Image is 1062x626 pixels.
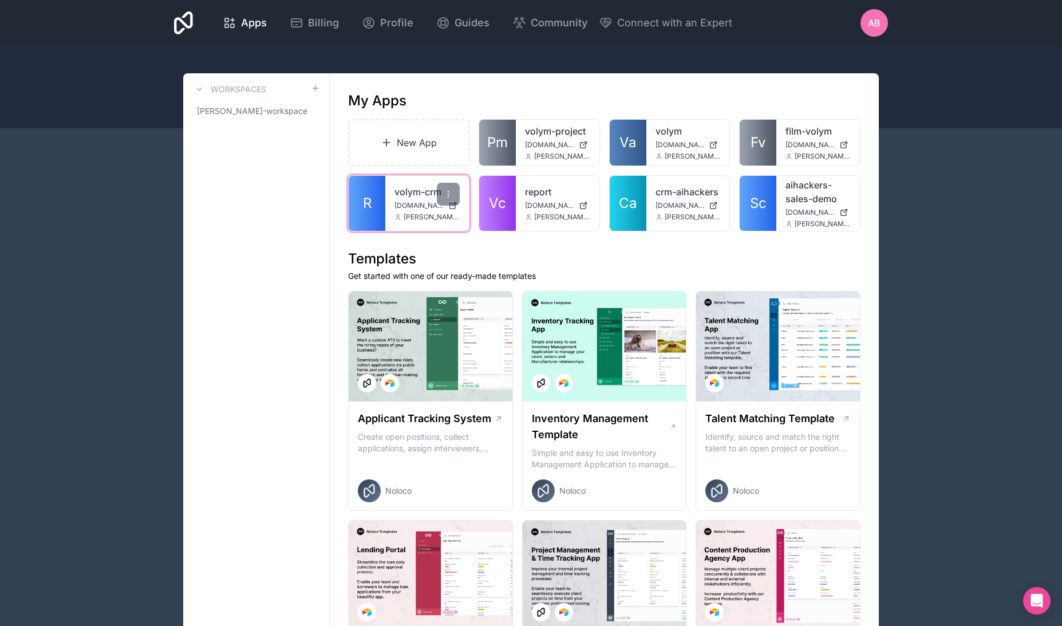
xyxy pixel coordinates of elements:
[479,120,516,166] a: Pm
[349,176,385,231] a: R
[358,431,503,454] p: Create open positions, collect applications, assign interviewers, centralise candidate feedback a...
[479,176,516,231] a: Vc
[489,194,506,212] span: Vc
[617,15,732,31] span: Connect with an Expert
[705,411,835,427] h1: Talent Matching Template
[532,447,677,470] p: Simple and easy to use Inventory Management Application to manage your stock, orders and Manufact...
[455,15,489,31] span: Guides
[559,379,568,388] img: Airtable Logo
[559,608,568,617] img: Airtable Logo
[534,152,590,161] span: [PERSON_NAME][EMAIL_ADDRESS][DOMAIN_NAME]
[785,140,851,149] a: [DOMAIN_NAME]
[610,176,646,231] a: Ca
[785,178,851,206] a: aihackers-sales-demo
[795,219,851,229] span: [PERSON_NAME][EMAIL_ADDRESS][DOMAIN_NAME]
[785,208,835,217] span: [DOMAIN_NAME]
[656,185,721,199] a: crm-aihackers
[380,15,413,31] span: Profile
[525,140,590,149] a: [DOMAIN_NAME]
[532,411,669,443] h1: Inventory Management Template
[348,119,469,166] a: New App
[534,212,590,222] span: [PERSON_NAME][EMAIL_ADDRESS][DOMAIN_NAME]
[531,15,587,31] span: Community
[281,10,348,36] a: Billing
[525,185,590,199] a: report
[197,105,307,117] span: [PERSON_NAME]-workspace
[740,176,776,231] a: Sc
[656,140,721,149] a: [DOMAIN_NAME]
[656,124,721,138] a: volym
[751,133,765,152] span: Fv
[785,140,835,149] span: [DOMAIN_NAME]
[308,15,339,31] span: Billing
[192,82,266,96] a: Workspaces
[353,10,423,36] a: Profile
[656,201,705,210] span: [DOMAIN_NAME]
[656,201,721,210] a: [DOMAIN_NAME]
[705,431,851,454] p: Identify, source and match the right talent to an open project or position with our Talent Matchi...
[599,15,732,31] button: Connect with an Expert
[610,120,646,166] a: Va
[619,194,637,212] span: Ca
[241,15,267,31] span: Apps
[394,201,444,210] span: [DOMAIN_NAME]
[619,133,636,152] span: Va
[363,194,372,212] span: R
[487,133,508,152] span: Pm
[348,250,860,268] h1: Templates
[348,270,860,282] p: Get started with one of our ready-made templates
[733,485,759,497] span: Noloco
[525,201,574,210] span: [DOMAIN_NAME]
[656,140,705,149] span: [DOMAIN_NAME]
[211,84,266,95] h3: Workspaces
[795,152,851,161] span: [PERSON_NAME][EMAIL_ADDRESS][DOMAIN_NAME]
[710,608,719,617] img: Airtable Logo
[559,485,586,497] span: Noloco
[665,212,721,222] span: [PERSON_NAME][EMAIL_ADDRESS][DOMAIN_NAME]
[385,485,412,497] span: Noloco
[404,212,460,222] span: [PERSON_NAME][EMAIL_ADDRESS][DOMAIN_NAME]
[362,608,372,617] img: Airtable Logo
[785,208,851,217] a: [DOMAIN_NAME]
[358,411,491,427] h1: Applicant Tracking System
[394,201,460,210] a: [DOMAIN_NAME]
[750,194,767,212] span: Sc
[385,379,394,388] img: Airtable Logo
[503,10,597,36] a: Community
[214,10,276,36] a: Apps
[348,92,406,110] h1: My Apps
[525,201,590,210] a: [DOMAIN_NAME]
[868,16,881,30] span: AB
[710,379,719,388] img: Airtable Logo
[1023,587,1051,615] div: Open Intercom Messenger
[525,140,574,149] span: [DOMAIN_NAME]
[740,120,776,166] a: Fv
[785,124,851,138] a: film-volym
[665,152,721,161] span: [PERSON_NAME][EMAIL_ADDRESS][DOMAIN_NAME]
[525,124,590,138] a: volym-project
[192,101,320,121] a: [PERSON_NAME]-workspace
[394,185,460,199] a: volym-crm
[427,10,499,36] a: Guides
